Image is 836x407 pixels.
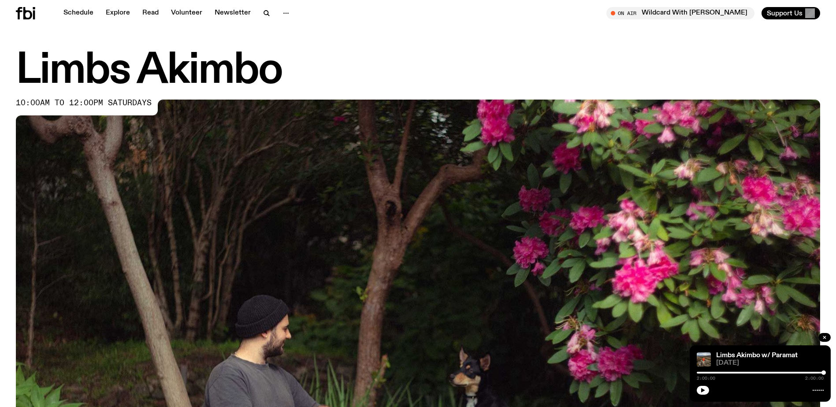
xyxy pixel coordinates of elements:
a: Read [137,7,164,19]
a: Limbs Akimbo w/ Paramat [716,352,798,359]
a: Explore [100,7,135,19]
span: 2:00:00 [697,376,715,381]
a: Schedule [58,7,99,19]
span: [DATE] [716,360,824,366]
a: Newsletter [209,7,256,19]
span: 10:00am to 12:00pm saturdays [16,100,152,107]
h1: Limbs Akimbo [16,51,820,91]
span: Support Us [767,9,803,17]
button: On AirWildcard With [PERSON_NAME] [606,7,754,19]
span: 2:00:00 [805,376,824,381]
button: Support Us [762,7,820,19]
a: Volunteer [166,7,208,19]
